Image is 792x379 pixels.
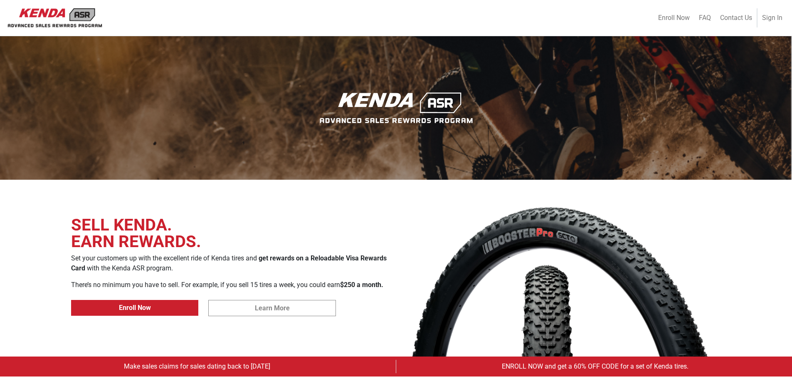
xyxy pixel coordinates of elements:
[3,362,391,372] p: Make sales claims for sales dating back to [DATE]
[71,233,391,250] span: Earn Rewards.
[71,280,391,290] p: There’s no minimum you have to sell. For example, if you sell 15 tires a week, you could earn
[699,14,711,22] span: FAQ
[717,10,755,26] a: Contact Us
[762,14,782,22] span: Sign In
[759,10,786,26] a: Sign In
[401,362,789,372] p: ENROLL NOW and get a 60% OFF CODE for a set of Kenda tires.
[208,300,336,316] button: Learn More
[401,180,721,357] img: Kenda Tire
[71,253,391,273] p: Set your customers up with the excellent ride of Kenda tires and with the Kenda ASR program.
[71,300,199,316] button: Enroll Now
[316,88,477,128] img: Logo
[655,10,693,26] a: Enroll Now
[71,217,391,250] h1: Sell Kenda.
[658,14,690,22] span: Enroll Now
[5,5,105,30] img: Program logo
[340,281,383,289] strong: $250 a month.
[696,10,714,26] a: FAQ
[208,304,336,312] a: Learn More
[720,14,752,22] span: Contact Us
